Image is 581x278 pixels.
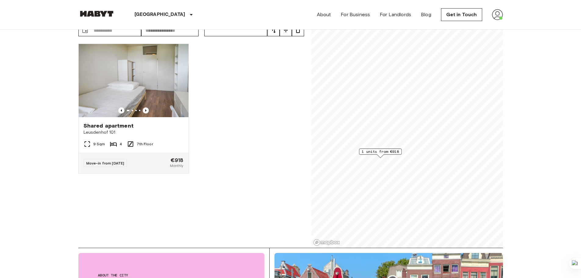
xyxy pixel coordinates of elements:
[492,9,503,20] img: avatar
[359,149,402,158] div: Map marker
[137,141,153,147] span: 7th Floor
[317,11,331,18] a: About
[313,239,340,246] a: Mapbox logo
[93,141,105,147] span: 9 Sqm
[118,107,124,114] button: Previous image
[170,163,183,168] span: Monthly
[98,273,245,278] span: About the city
[441,8,482,21] a: Get in Touch
[143,107,149,114] button: Previous image
[79,24,91,36] button: Choose date
[421,11,431,18] a: Blog
[341,11,370,18] a: For Business
[84,129,184,135] span: Leusdenhof 101
[292,24,304,36] button: tune
[134,11,185,18] p: [GEOGRAPHIC_DATA]
[79,44,188,117] img: Marketing picture of unit NL-05-028-02M
[170,157,184,163] span: €918
[280,24,292,36] button: tune
[84,122,134,129] span: Shared apartment
[362,149,399,154] span: 1 units from €918
[380,11,411,18] a: For Landlords
[267,24,280,36] button: tune
[120,141,122,147] span: 4
[78,44,189,174] a: Marketing picture of unit NL-05-028-02MPrevious imagePrevious imageShared apartmentLeusdenhof 101...
[78,11,115,17] img: Habyt
[86,161,124,165] span: Move-in from [DATE]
